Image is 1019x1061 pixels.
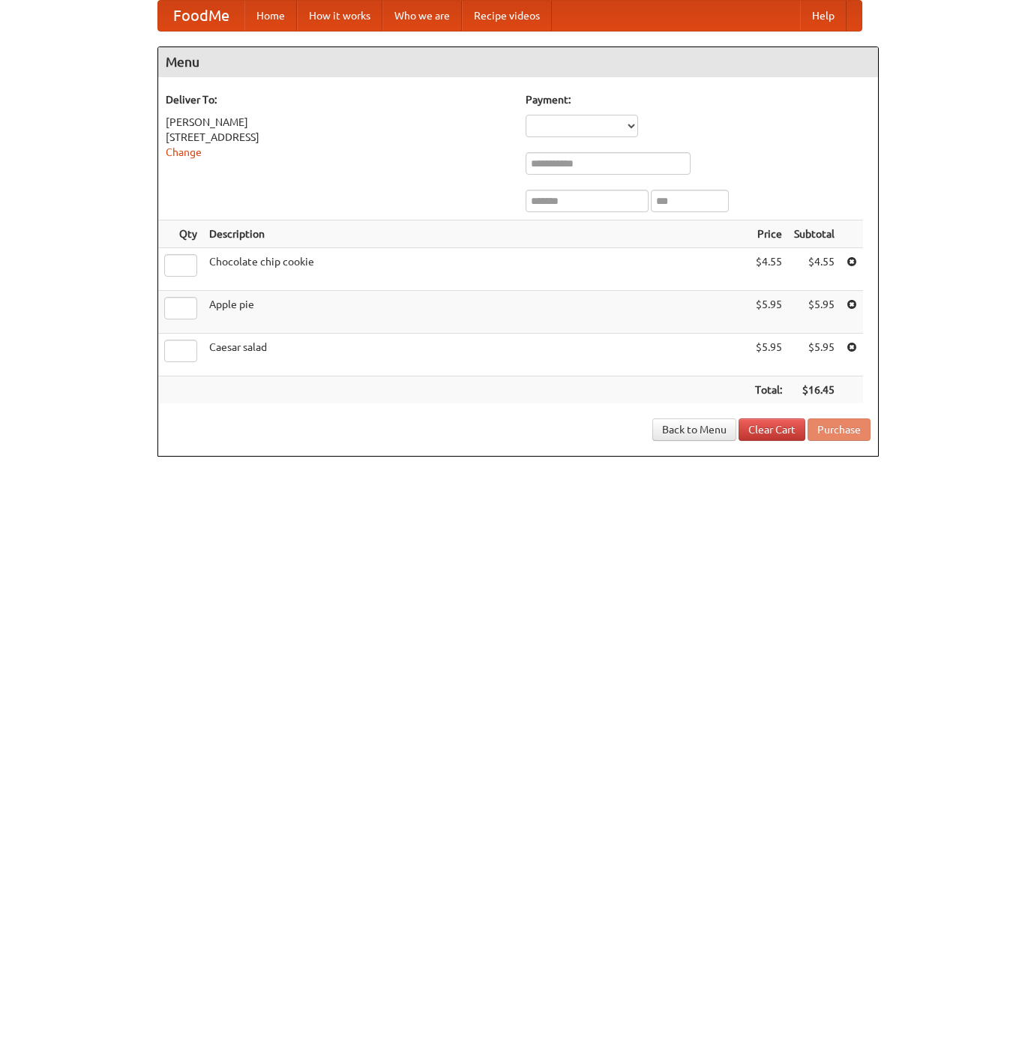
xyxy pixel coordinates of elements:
[158,220,203,248] th: Qty
[749,291,788,334] td: $5.95
[788,291,841,334] td: $5.95
[749,334,788,376] td: $5.95
[788,220,841,248] th: Subtotal
[749,220,788,248] th: Price
[739,418,805,441] a: Clear Cart
[158,1,244,31] a: FoodMe
[788,334,841,376] td: $5.95
[788,376,841,404] th: $16.45
[749,376,788,404] th: Total:
[800,1,847,31] a: Help
[297,1,382,31] a: How it works
[652,418,736,441] a: Back to Menu
[166,115,511,130] div: [PERSON_NAME]
[462,1,552,31] a: Recipe videos
[203,334,749,376] td: Caesar salad
[788,248,841,291] td: $4.55
[166,92,511,107] h5: Deliver To:
[203,248,749,291] td: Chocolate chip cookie
[203,220,749,248] th: Description
[166,130,511,145] div: [STREET_ADDRESS]
[158,47,878,77] h4: Menu
[166,146,202,158] a: Change
[244,1,297,31] a: Home
[203,291,749,334] td: Apple pie
[749,248,788,291] td: $4.55
[808,418,871,441] button: Purchase
[526,92,871,107] h5: Payment:
[382,1,462,31] a: Who we are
